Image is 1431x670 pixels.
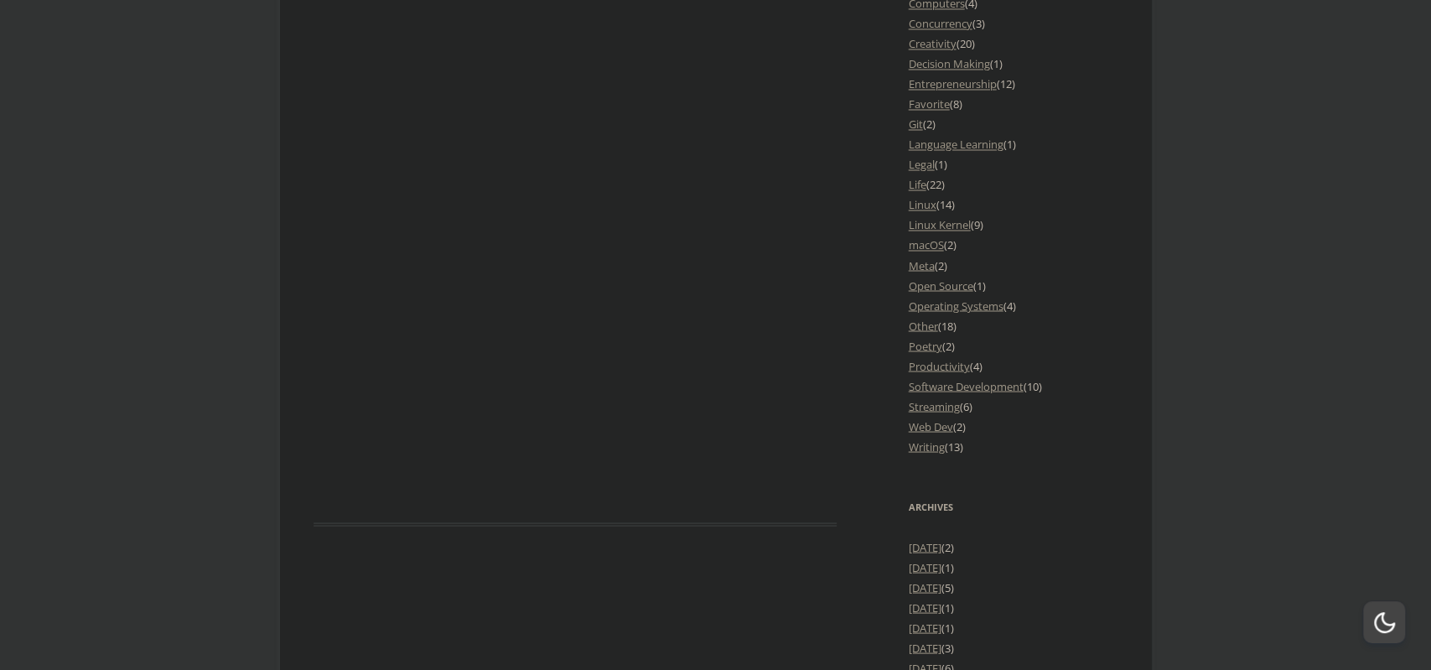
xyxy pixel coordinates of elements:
a: Meta [909,257,935,273]
a: Poetry [909,338,942,353]
li: (1) [909,134,1118,154]
a: macOS [909,237,944,252]
a: [DATE] [909,620,941,635]
li: (4) [909,295,1118,315]
h3: Archives [909,496,1118,517]
li: (1) [909,275,1118,295]
a: Streaming [909,398,960,413]
a: Software Development [909,378,1024,393]
li: (14) [909,195,1118,215]
li: (1) [909,54,1118,74]
li: (10) [909,376,1118,396]
a: Writing [909,439,945,454]
a: Git [909,117,923,132]
li: (13) [909,436,1118,456]
a: [DATE] [909,539,941,554]
a: Concurrency [909,16,972,31]
a: [DATE] [909,579,941,595]
li: (4) [909,356,1118,376]
li: (3) [909,13,1118,34]
a: Productivity [909,358,970,373]
a: [DATE] [909,600,941,615]
li: (2) [909,255,1118,275]
li: (2) [909,537,1118,557]
li: (3) [909,637,1118,657]
a: [DATE] [909,640,941,655]
a: Legal [909,157,935,172]
a: Entrepreneurship [909,76,997,91]
li: (20) [909,34,1118,54]
li: (1) [909,617,1118,637]
a: Life [909,177,926,192]
a: Open Source [909,278,973,293]
li: (6) [909,396,1118,416]
li: (2) [909,335,1118,356]
a: Favorite [909,96,950,112]
li: (8) [909,94,1118,114]
li: (5) [909,577,1118,597]
li: (1) [909,154,1118,174]
a: Decision Making [909,56,990,71]
a: Linux Kernel [909,217,971,232]
li: (22) [909,174,1118,195]
li: (12) [909,74,1118,94]
a: Language Learning [909,137,1003,152]
a: [DATE] [909,559,941,574]
li: (2) [909,114,1118,134]
li: (9) [909,215,1118,235]
a: Creativity [909,36,957,51]
li: (2) [909,416,1118,436]
li: (1) [909,597,1118,617]
li: (1) [909,557,1118,577]
a: Web Dev [909,418,953,434]
a: Operating Systems [909,298,1003,313]
iframe: vlog: lldb memory corruption (pt 2) [314,90,837,483]
li: (2) [909,235,1118,255]
a: Other [909,318,938,333]
a: Linux [909,197,936,212]
li: (18) [909,315,1118,335]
